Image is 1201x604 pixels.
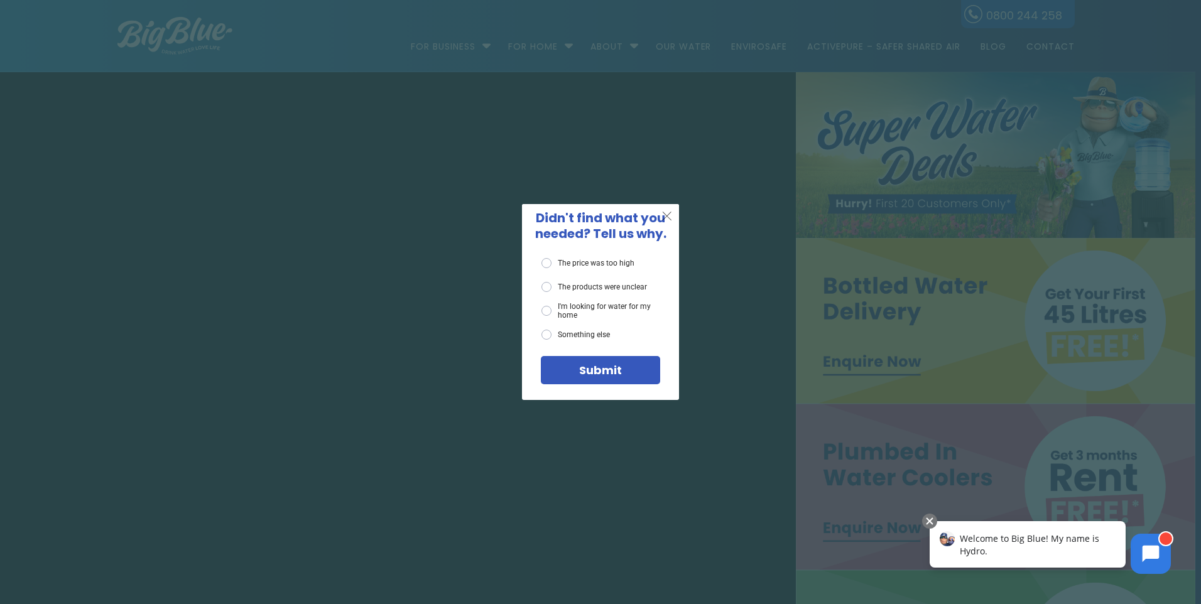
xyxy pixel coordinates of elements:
iframe: Chatbot [916,511,1183,586]
span: Submit [579,362,622,378]
label: I'm looking for water for my home [541,302,660,320]
label: Something else [541,330,610,340]
label: The products were unclear [541,282,647,292]
span: X [661,208,673,224]
label: The price was too high [541,258,634,268]
span: Didn't find what you needed? Tell us why. [535,209,666,242]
